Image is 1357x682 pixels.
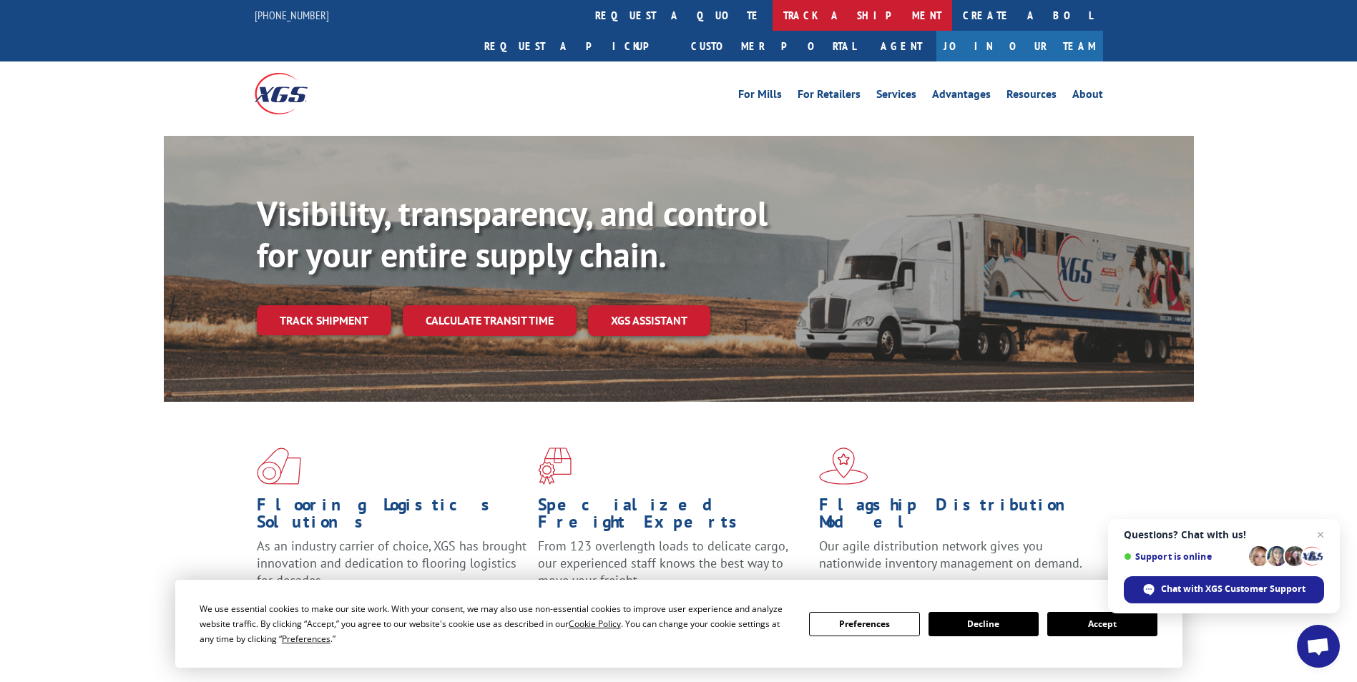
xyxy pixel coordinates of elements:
[932,89,991,104] a: Advantages
[1161,583,1305,595] span: Chat with XGS Customer Support
[1124,529,1324,540] span: Questions? Chat with us!
[257,496,527,538] h1: Flooring Logistics Solutions
[1124,576,1324,603] span: Chat with XGS Customer Support
[538,538,808,601] p: From 123 overlength loads to delicate cargo, our experienced staff knows the best way to move you...
[257,191,768,277] b: Visibility, transparency, and control for your entire supply chain.
[819,448,868,485] img: xgs-icon-flagship-distribution-model-red
[1047,612,1157,636] button: Accept
[876,89,916,104] a: Services
[936,31,1103,61] a: Join Our Team
[819,496,1089,538] h1: Flagship Distribution Model
[257,448,301,485] img: xgs-icon-total-supply-chain-intelligence-red
[1297,625,1340,668] a: Open chat
[538,496,808,538] h1: Specialized Freight Experts
[588,305,710,336] a: XGS ASSISTANT
[257,305,391,335] a: Track shipment
[474,31,680,61] a: Request a pickup
[282,633,330,645] span: Preferences
[1124,551,1244,562] span: Support is online
[866,31,936,61] a: Agent
[798,89,861,104] a: For Retailers
[538,448,572,485] img: xgs-icon-focused-on-flooring-red
[175,580,1182,668] div: Cookie Consent Prompt
[1006,89,1057,104] a: Resources
[929,612,1039,636] button: Decline
[257,538,526,588] span: As an industry carrier of choice, XGS has brought innovation and dedication to flooring logistics...
[200,601,792,646] div: We use essential cookies to make our site work. With your consent, we may also use non-essential ...
[819,538,1082,571] span: Our agile distribution network gives you nationwide inventory management on demand.
[680,31,866,61] a: Customer Portal
[255,8,329,22] a: [PHONE_NUMBER]
[403,305,577,336] a: Calculate transit time
[1072,89,1103,104] a: About
[809,612,919,636] button: Preferences
[738,89,782,104] a: For Mills
[569,618,621,630] span: Cookie Policy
